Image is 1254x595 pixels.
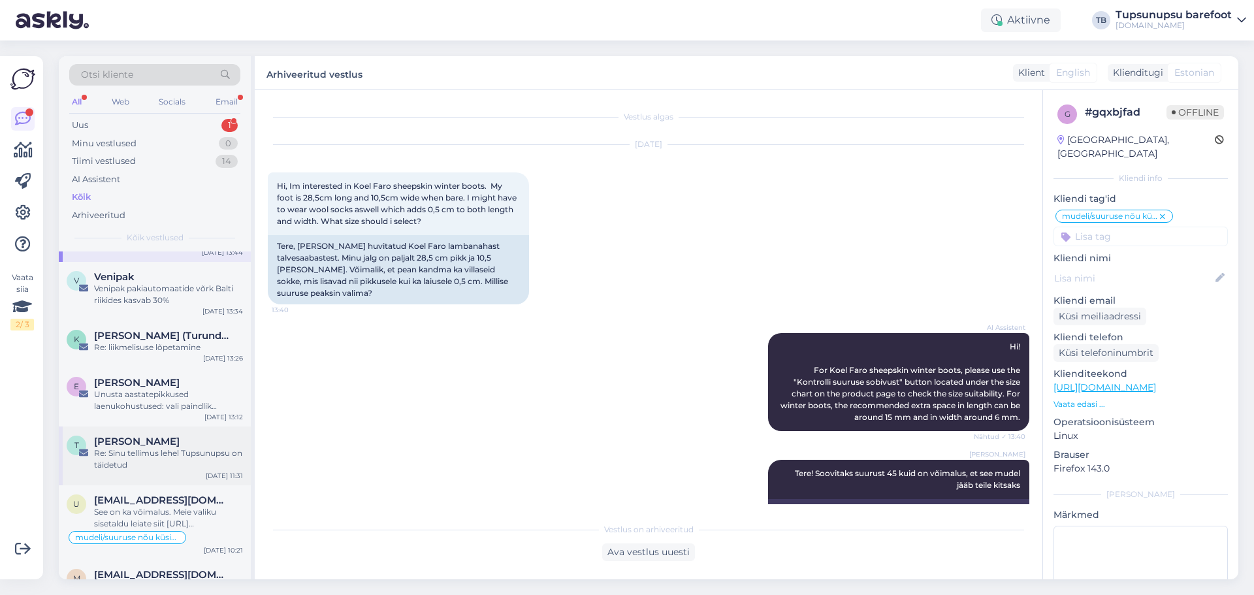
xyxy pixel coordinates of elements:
div: 0 [219,137,238,150]
input: Lisa nimi [1054,271,1213,285]
div: Klient [1013,66,1045,80]
div: Email [213,93,240,110]
div: Arhiveeritud [72,209,125,222]
a: Tupsunupsu barefoot[DOMAIN_NAME] [1116,10,1246,31]
span: Offline [1166,105,1224,120]
div: Küsi telefoninumbrit [1053,344,1159,362]
div: [DATE] 13:44 [202,248,243,257]
label: Arhiveeritud vestlus [266,64,362,82]
div: Tupsunupsu barefoot [1116,10,1232,20]
div: Hello! I would recommend size 45, but there is a chance that this model will be too tight for you. [768,499,1029,533]
div: 14 [216,155,238,168]
div: Uus [72,119,88,132]
div: Klienditugi [1108,66,1163,80]
div: Re: Sinu tellimus lehel Tupsunupsu on täidetud [94,447,243,471]
div: 2 / 3 [10,319,34,330]
span: Hi, Im interested in Koel Faro sheepskin winter boots. My foot is 28,5cm long and 10,5cm wide whe... [277,181,519,226]
input: Lisa tag [1053,227,1228,246]
div: [GEOGRAPHIC_DATA], [GEOGRAPHIC_DATA] [1057,133,1215,161]
div: [DATE] 13:34 [202,306,243,316]
span: m [73,573,80,583]
span: T [74,440,79,450]
span: u [73,499,80,509]
span: Hi! For Koel Faro sheepskin winter boots, please use the "Kontrolli suuruse sobivust" button loca... [780,342,1022,422]
span: Estonian [1174,66,1214,80]
div: Minu vestlused [72,137,137,150]
span: Evelin Sarap [94,377,180,389]
a: [URL][DOMAIN_NAME] [1053,381,1156,393]
div: [PERSON_NAME] [1053,489,1228,500]
div: TB [1092,11,1110,29]
p: Operatsioonisüsteem [1053,415,1228,429]
div: Küsi meiliaadressi [1053,308,1146,325]
div: Ava vestlus uuesti [602,543,695,561]
div: Venipak pakiautomaatide võrk Balti riikides kasvab 30% [94,283,243,306]
div: [DATE] 13:12 [204,412,243,422]
span: K [74,334,80,344]
div: See on ka võimalus. Meie valiku sisetaldu leiate siit [URL][DOMAIN_NAME] [94,506,243,530]
span: Venipak [94,271,135,283]
div: Tere, [PERSON_NAME] huvitatud Koel Faro lambanahast talvesaabastest. Minu jalg on paljalt 28,5 cm... [268,235,529,304]
span: Kõik vestlused [127,232,184,244]
div: All [69,93,84,110]
span: E [74,381,79,391]
span: Vestlus on arhiveeritud [604,524,694,536]
span: mudeli/suuruse nõu küsimine [1062,212,1158,220]
div: [DATE] 11:31 [206,471,243,481]
span: Tere! Soovitaks suurust 45 kuid on võimalus, et see mudel jääb teile kitsaks [795,468,1022,490]
p: Kliendi telefon [1053,330,1228,344]
p: Klienditeekond [1053,367,1228,381]
div: Socials [156,93,188,110]
span: Kelly (Turunduslabor) [94,330,230,342]
div: Re: liikmelisuse lõpetamine [94,342,243,353]
p: Märkmed [1053,508,1228,522]
div: Web [109,93,132,110]
div: [DATE] 10:21 [204,545,243,555]
p: Vaata edasi ... [1053,398,1228,410]
span: [PERSON_NAME] [969,449,1025,459]
div: [DATE] [268,138,1029,150]
span: mudeli/suuruse nõu küsimine [75,534,180,541]
p: Kliendi tag'id [1053,192,1228,206]
div: Kõik [72,191,91,204]
span: Otsi kliente [81,68,133,82]
span: Triin Kaldamäe [94,436,180,447]
div: Kliendi info [1053,172,1228,184]
p: Linux [1053,429,1228,443]
span: merike@maarjakyla.ee [94,569,230,581]
span: g [1065,109,1070,119]
div: AI Assistent [72,173,120,186]
span: English [1056,66,1090,80]
span: AI Assistent [976,323,1025,332]
p: Firefox 143.0 [1053,462,1228,475]
p: Kliendi email [1053,294,1228,308]
img: Askly Logo [10,67,35,91]
p: Brauser [1053,448,1228,462]
span: Nähtud ✓ 13:40 [974,432,1025,442]
div: # gqxbjfad [1085,105,1166,120]
div: Vaata siia [10,272,34,330]
span: ulrikatambur@gmail.com [94,494,230,506]
span: 13:40 [272,305,321,315]
div: [DOMAIN_NAME] [1116,20,1232,31]
span: V [74,276,79,285]
div: Unusta aastatepikkused laenukohustused: vali paindlik rahastus [94,389,243,412]
div: Aktiivne [981,8,1061,32]
p: Kliendi nimi [1053,251,1228,265]
div: 1 [221,119,238,132]
div: Vestlus algas [268,111,1029,123]
div: Tiimi vestlused [72,155,136,168]
div: [DATE] 13:26 [203,353,243,363]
